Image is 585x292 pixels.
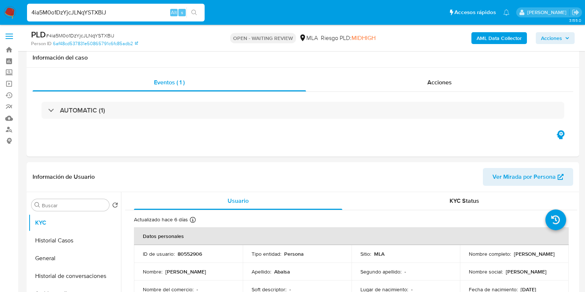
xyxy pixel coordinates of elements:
div: AUTOMATIC (1) [41,102,564,119]
p: - [404,268,406,275]
span: Ver Mirada por Persona [492,168,556,186]
p: Nombre completo : [469,251,511,257]
button: General [28,249,121,267]
a: Notificaciones [503,9,510,16]
button: Historial de conversaciones [28,267,121,285]
p: ID de usuario : [143,251,175,257]
div: MLA [299,34,318,42]
b: Person ID [31,40,51,47]
h1: Información del caso [33,54,573,61]
a: 6af48cd537831e50865791c6fc85adb2 [53,40,138,47]
button: search-icon [186,7,202,18]
span: Alt [171,9,177,16]
span: Accesos rápidos [454,9,496,16]
p: [PERSON_NAME] [506,268,547,275]
span: Riesgo PLD: [321,34,376,42]
span: Acciones [427,78,452,87]
button: AML Data Collector [471,32,527,44]
h1: Información de Usuario [33,173,95,181]
th: Datos personales [134,227,569,245]
p: OPEN - WAITING REVIEW [230,33,296,43]
p: Nombre : [143,268,162,275]
input: Buscar usuario o caso... [27,8,205,17]
b: AML Data Collector [477,32,522,44]
p: Sitio : [360,251,371,257]
button: Acciones [536,32,575,44]
button: Volver al orden por defecto [112,202,118,210]
span: KYC Status [450,197,479,205]
span: Usuario [228,197,249,205]
b: PLD [31,28,46,40]
button: KYC [28,214,121,232]
span: Acciones [541,32,562,44]
input: Buscar [42,202,106,209]
span: s [181,9,183,16]
button: Ver Mirada por Persona [483,168,573,186]
h3: AUTOMATIC (1) [60,106,105,114]
p: Segundo apellido : [360,268,401,275]
p: Apellido : [252,268,271,275]
span: Eventos ( 1 ) [154,78,185,87]
p: [PERSON_NAME] [165,268,206,275]
p: MLA [374,251,384,257]
p: Abalsa [274,268,290,275]
span: MIDHIGH [352,34,376,42]
p: [PERSON_NAME] [514,251,555,257]
p: Nombre social : [469,268,503,275]
p: Actualizado hace 6 días [134,216,188,223]
button: Buscar [34,202,40,208]
p: Persona [284,251,304,257]
button: Historial Casos [28,232,121,249]
p: 80552906 [178,251,202,257]
p: Tipo entidad : [252,251,281,257]
p: florencia.lera@mercadolibre.com [527,9,569,16]
a: Salir [572,9,579,16]
span: # 4ia5M0o1DzYjcJLNqYSTXBiJ [46,32,114,39]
